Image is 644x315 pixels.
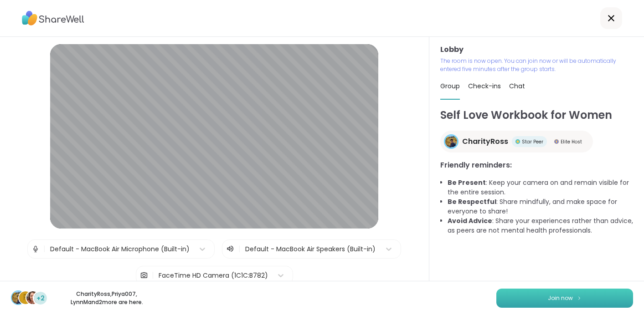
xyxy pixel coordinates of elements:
img: ShareWell Logomark [577,295,582,300]
b: Avoid Advice [448,216,492,225]
div: FaceTime HD Camera (1C1C:B782) [159,271,268,280]
img: CharityRoss [445,136,457,147]
li: : Share your experiences rather than advice, as peers are not mental health professionals. [448,216,633,235]
img: Camera [140,266,148,285]
span: Chat [509,81,525,91]
b: Be Present [448,178,486,187]
a: CharityRossCharityRossStar PeerStar PeerElite HostElite Host [440,131,593,152]
img: ShareWell Logo [22,8,84,29]
span: Join now [548,294,573,302]
img: Microphone [31,240,40,258]
span: | [238,244,241,254]
button: Join now [496,289,633,308]
span: | [152,266,154,285]
li: : Keep your camera on and remain visible for the entire session. [448,178,633,197]
b: Be Respectful [448,197,496,206]
h3: Friendly reminders: [440,160,633,171]
img: LynnM [26,291,39,304]
li: : Share mindfully, and make space for everyone to share! [448,197,633,216]
h3: Lobby [440,44,633,55]
span: Group [440,81,460,91]
p: CharityRoss , Priya007 , LynnM and 2 more are here. [56,290,158,306]
span: Elite Host [561,138,582,145]
img: CharityRoss [12,291,25,304]
div: Default - MacBook Air Microphone (Built-in) [50,244,190,254]
img: Star Peer [515,139,520,144]
span: P [23,292,28,304]
span: Star Peer [522,138,543,145]
span: | [43,240,46,258]
span: Check-ins [468,81,501,91]
span: CharityRoss [462,136,508,147]
img: Elite Host [554,139,559,144]
h1: Self Love Workbook for Women [440,107,633,123]
span: +2 [36,294,45,303]
p: The room is now open. You can join now or will be automatically entered five minutes after the gr... [440,57,633,73]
